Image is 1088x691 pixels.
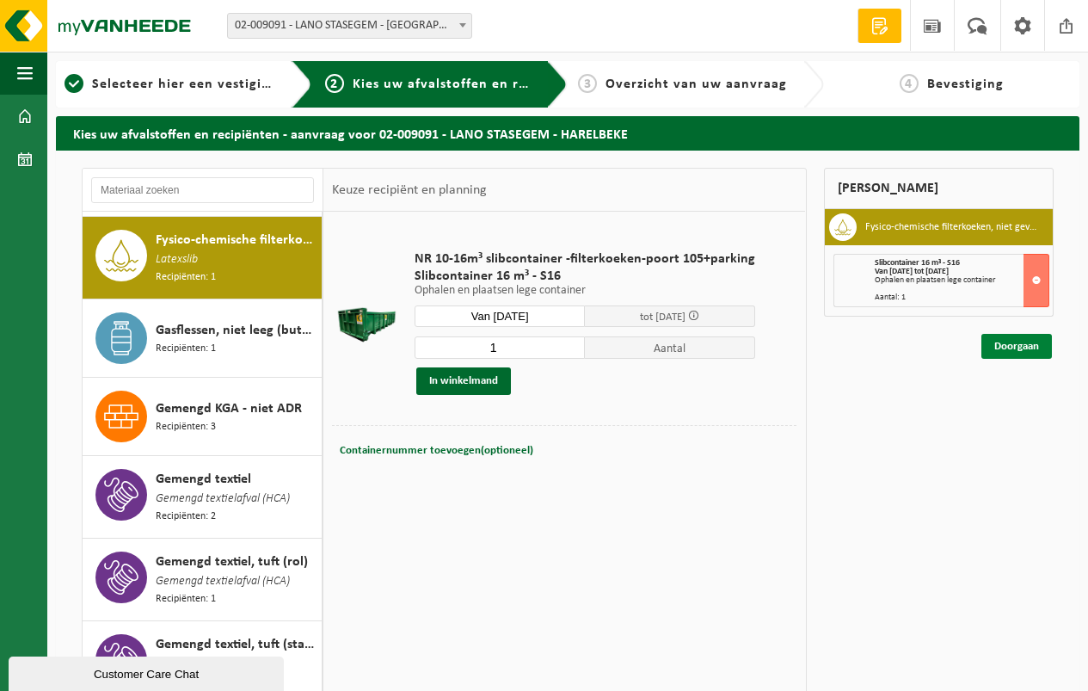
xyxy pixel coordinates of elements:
button: In winkelmand [416,367,511,395]
input: Selecteer datum [415,305,585,327]
span: Gemengd textiel [156,469,251,490]
span: Gemengd KGA - niet ADR [156,398,302,419]
div: Aantal: 1 [875,293,1049,302]
span: Gemengd textiel, tuft (stansresten), recycleerbaar [156,634,317,655]
p: Ophalen en plaatsen lege container [415,285,755,297]
button: Gemengd KGA - niet ADR Recipiënten: 3 [83,378,323,456]
span: Recipiënten: 1 [156,591,216,608]
span: Latexslib [156,250,198,269]
span: Recipiënten: 1 [156,269,216,286]
span: 1 [65,74,83,93]
span: 2 [325,74,344,93]
span: Recipiënten: 1 [156,341,216,357]
iframe: chat widget [9,653,287,691]
div: [PERSON_NAME] [824,168,1054,209]
a: 1Selecteer hier een vestiging [65,74,278,95]
span: Fysico-chemische filterkoeken, niet gevaarlijk [156,230,317,250]
span: Aantal [585,336,755,359]
span: Recipiënten: 2 [156,509,216,525]
h2: Kies uw afvalstoffen en recipiënten - aanvraag voor 02-009091 - LANO STASEGEM - HARELBEKE [56,116,1079,150]
span: Bevestiging [927,77,1004,91]
span: 02-009091 - LANO STASEGEM - HARELBEKE [228,14,471,38]
span: Selecteer hier een vestiging [92,77,278,91]
input: Materiaal zoeken [91,177,314,203]
a: Doorgaan [981,334,1052,359]
span: NR 10-16m³ slibcontainer -filterkoeken-poort 105+parking [415,250,755,268]
div: Keuze recipiënt en planning [323,169,495,212]
span: 4 [900,74,919,93]
span: Slibcontainer 16 m³ - S16 [875,258,960,268]
span: Gemengd textielafval (HCA) [156,490,290,509]
span: Recipiënten: 3 [156,419,216,435]
button: Containernummer toevoegen(optioneel) [338,439,535,463]
span: Slibcontainer 16 m³ - S16 [415,268,755,285]
button: Gasflessen, niet leeg (butaan) Recipiënten: 1 [83,299,323,378]
span: Gemengd textielafval (HCA) [156,572,290,591]
span: Overzicht van uw aanvraag [605,77,787,91]
button: Gemengd textiel, tuft (rol) Gemengd textielafval (HCA) Recipiënten: 1 [83,539,323,621]
div: Ophalen en plaatsen lege container [875,276,1049,285]
button: Fysico-chemische filterkoeken, niet gevaarlijk Latexslib Recipiënten: 1 [83,217,323,299]
span: 3 [578,74,597,93]
span: tot [DATE] [640,312,685,323]
span: Kies uw afvalstoffen en recipiënten [353,77,589,91]
span: Gemengd textiel, tuft (rol) [156,552,308,572]
span: Containernummer toevoegen(optioneel) [340,445,533,456]
button: Gemengd textiel Gemengd textielafval (HCA) Recipiënten: 2 [83,456,323,539]
span: Gasflessen, niet leeg (butaan) [156,320,317,341]
strong: Van [DATE] tot [DATE] [875,267,949,276]
h3: Fysico-chemische filterkoeken, niet gevaarlijk - latexslib [865,213,1041,241]
span: 02-009091 - LANO STASEGEM - HARELBEKE [227,13,472,39]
